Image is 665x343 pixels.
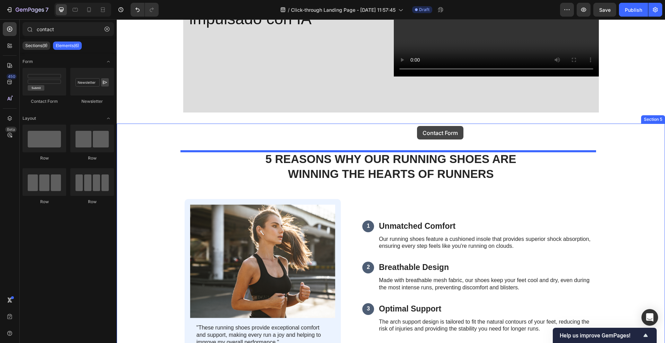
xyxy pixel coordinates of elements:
[70,199,114,205] div: Row
[70,155,114,161] div: Row
[45,6,48,14] p: 7
[25,43,47,48] p: Sections(9)
[560,331,650,340] button: Show survey - Help us improve GemPages!
[7,74,17,79] div: 450
[70,98,114,105] div: Newsletter
[3,3,52,17] button: 7
[619,3,648,17] button: Publish
[23,22,114,36] input: Search Sections & Elements
[593,3,616,17] button: Save
[560,332,641,339] span: Help us improve GemPages!
[23,115,36,121] span: Layout
[23,155,66,161] div: Row
[599,7,611,13] span: Save
[103,113,114,124] span: Toggle open
[641,309,658,326] div: Open Intercom Messenger
[103,56,114,67] span: Toggle open
[419,7,429,13] span: Draft
[23,98,66,105] div: Contact Form
[288,6,290,13] span: /
[23,199,66,205] div: Row
[291,6,396,13] span: Click-through Landing Page - [DATE] 11:57:45
[5,127,17,132] div: Beta
[117,19,665,343] iframe: Design area
[131,3,159,17] div: Undo/Redo
[23,58,33,65] span: Form
[56,43,79,48] p: Elements(6)
[625,6,642,13] div: Publish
